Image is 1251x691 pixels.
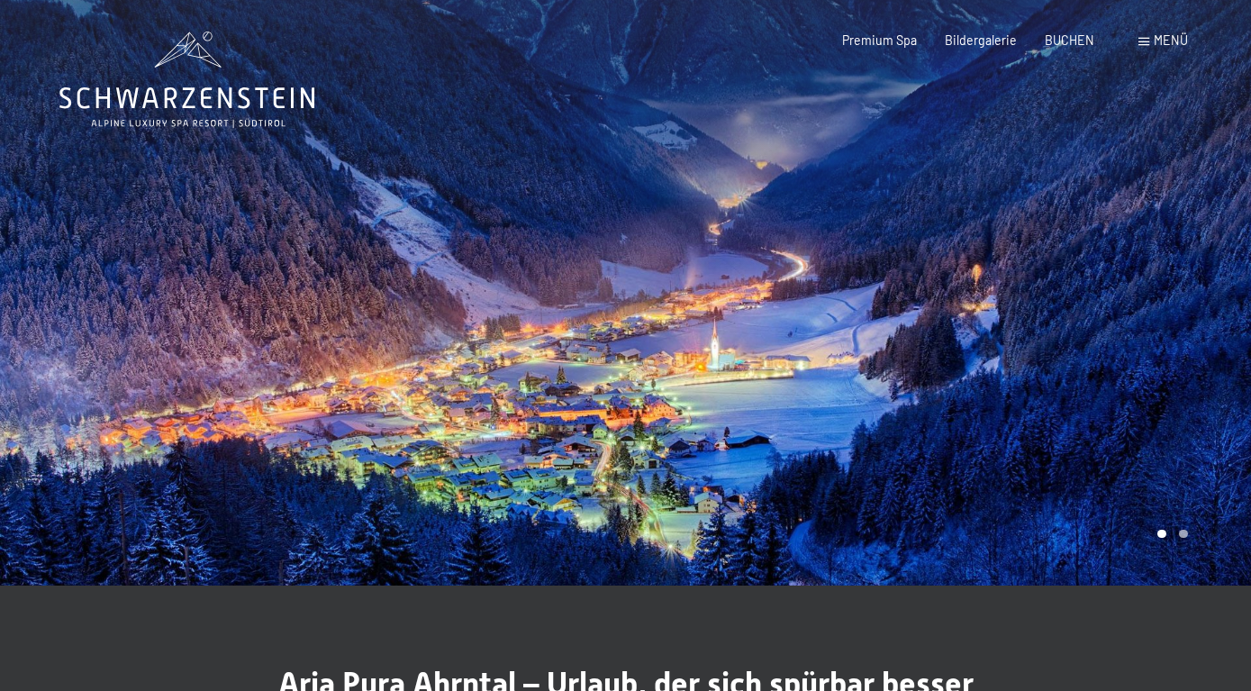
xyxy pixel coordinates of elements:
[1154,32,1188,48] span: Menü
[1179,530,1188,539] div: Carousel Page 2
[945,32,1017,48] a: Bildergalerie
[1045,32,1094,48] a: BUCHEN
[1151,530,1187,539] div: Carousel Pagination
[842,32,917,48] a: Premium Spa
[1157,530,1166,539] div: Carousel Page 1 (Current Slide)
